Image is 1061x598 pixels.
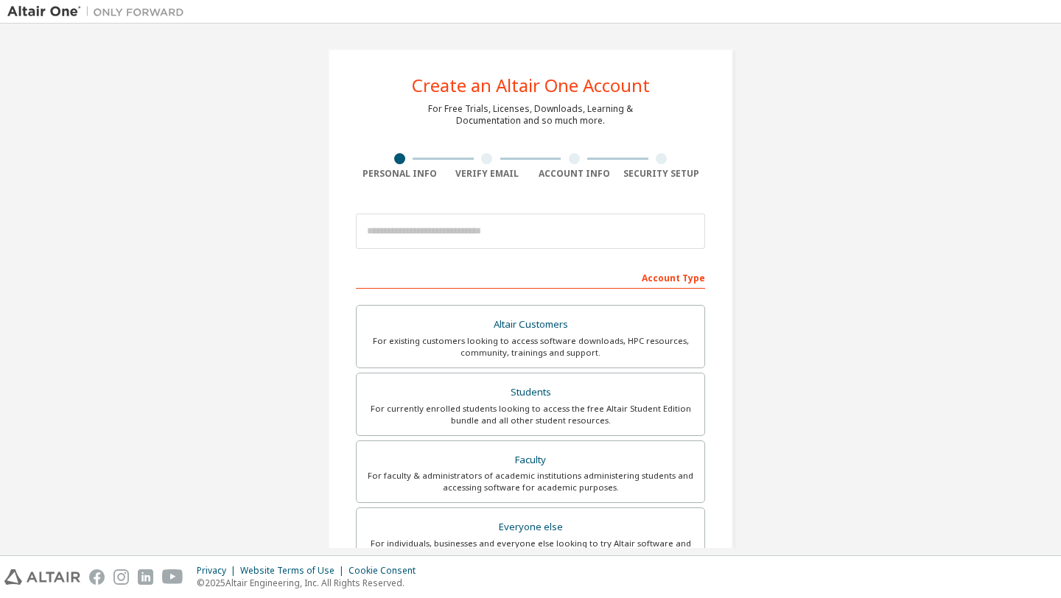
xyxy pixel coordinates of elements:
[138,569,153,585] img: linkedin.svg
[365,382,696,403] div: Students
[197,577,424,589] p: © 2025 Altair Engineering, Inc. All Rights Reserved.
[356,265,705,289] div: Account Type
[365,517,696,538] div: Everyone else
[444,168,531,180] div: Verify Email
[365,335,696,359] div: For existing customers looking to access software downloads, HPC resources, community, trainings ...
[240,565,349,577] div: Website Terms of Use
[428,103,633,127] div: For Free Trials, Licenses, Downloads, Learning & Documentation and so much more.
[365,314,696,335] div: Altair Customers
[365,450,696,471] div: Faculty
[365,403,696,426] div: For currently enrolled students looking to access the free Altair Student Edition bundle and all ...
[113,569,129,585] img: instagram.svg
[162,569,183,585] img: youtube.svg
[412,77,650,94] div: Create an Altair One Account
[530,168,618,180] div: Account Info
[365,538,696,561] div: For individuals, businesses and everyone else looking to try Altair software and explore our prod...
[356,168,444,180] div: Personal Info
[365,470,696,493] div: For faculty & administrators of academic institutions administering students and accessing softwa...
[349,565,424,577] div: Cookie Consent
[618,168,706,180] div: Security Setup
[7,4,192,19] img: Altair One
[197,565,240,577] div: Privacy
[89,569,105,585] img: facebook.svg
[4,569,80,585] img: altair_logo.svg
